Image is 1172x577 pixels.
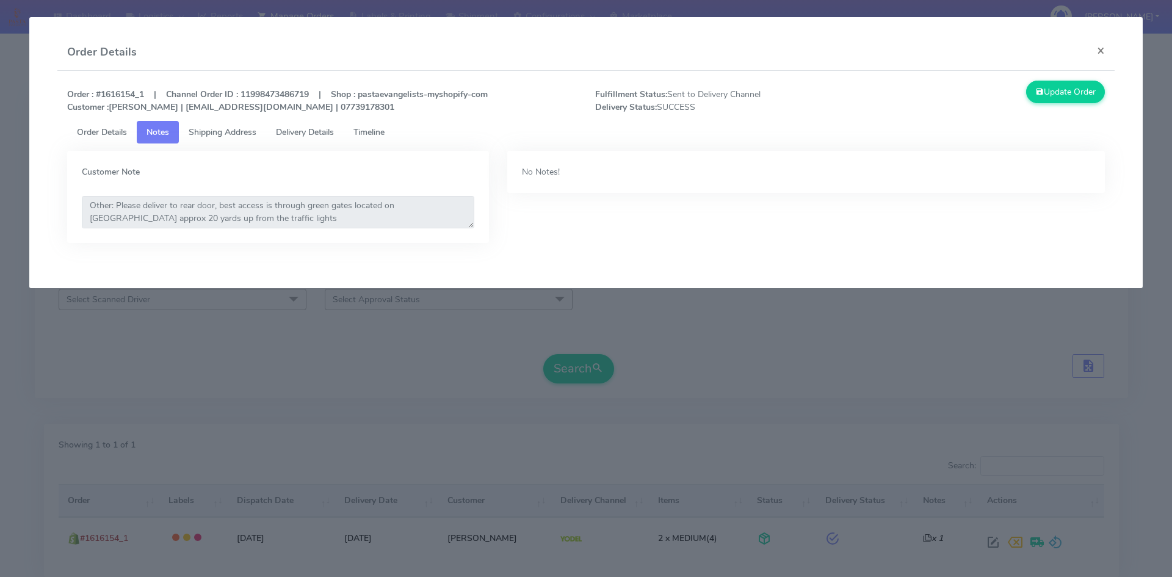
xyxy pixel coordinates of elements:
strong: Customer : [67,101,109,113]
span: Order Details [77,126,127,138]
strong: Order : #1616154_1 | Channel Order ID : 11998473486719 | Shop : pastaevangelists-myshopify-com [P... [67,89,488,113]
span: Timeline [353,126,385,138]
h4: Order Details [67,44,137,60]
span: Notes [146,126,169,138]
span: Delivery Details [276,126,334,138]
button: Close [1087,34,1115,67]
strong: Delivery Status: [595,101,657,113]
button: Update Order [1026,81,1105,103]
div: No Notes! [522,165,797,178]
label: Customer Note [82,165,474,178]
span: Sent to Delivery Channel SUCCESS [586,88,850,114]
ul: Tabs [67,121,1105,143]
strong: Fulfillment Status: [595,89,667,100]
span: Shipping Address [189,126,256,138]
